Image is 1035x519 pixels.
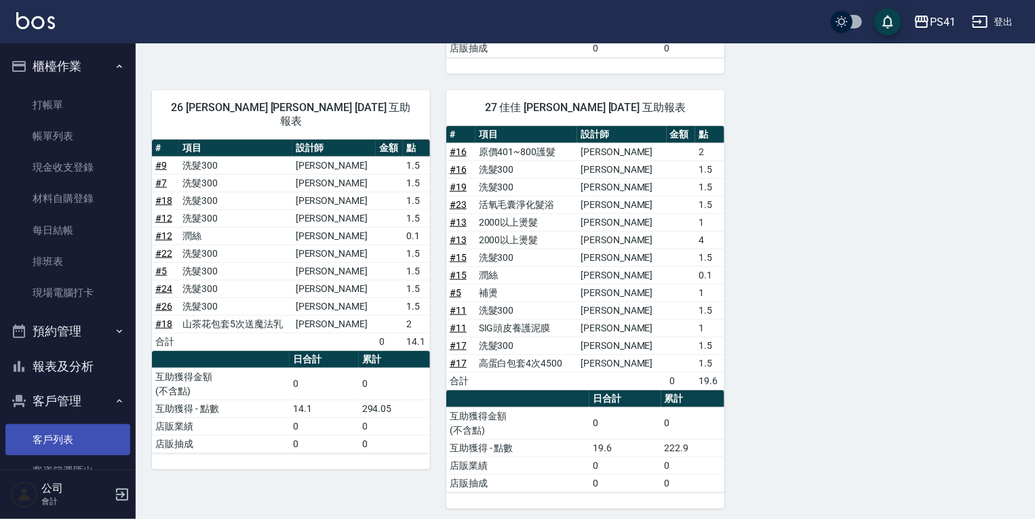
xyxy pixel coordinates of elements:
[695,319,724,337] td: 1
[179,192,292,209] td: 洗髮300
[5,183,130,214] a: 材料自購登錄
[155,160,167,171] a: #9
[446,126,724,390] table: a dense table
[290,351,359,369] th: 日合計
[577,196,666,213] td: [PERSON_NAME]
[475,302,578,319] td: 洗髮300
[155,213,172,224] a: #12
[290,400,359,417] td: 14.1
[152,140,430,351] table: a dense table
[577,213,666,231] td: [PERSON_NAME]
[292,174,376,192] td: [PERSON_NAME]
[695,126,724,144] th: 點
[577,302,666,319] td: [PERSON_NAME]
[5,314,130,349] button: 預約管理
[155,178,167,188] a: #7
[290,368,359,400] td: 0
[589,474,661,492] td: 0
[179,174,292,192] td: 洗髮300
[179,157,292,174] td: 洗髮300
[475,161,578,178] td: 洗髮300
[155,248,172,259] a: #22
[292,227,376,245] td: [PERSON_NAME]
[695,196,724,213] td: 1.5
[179,245,292,262] td: 洗髮300
[475,213,578,231] td: 2000以上燙髮
[589,390,661,408] th: 日合計
[359,435,430,453] td: 0
[179,140,292,157] th: 項目
[874,8,901,35] button: save
[589,457,661,474] td: 0
[152,435,290,453] td: 店販抽成
[450,164,467,175] a: #16
[450,199,467,210] a: #23
[403,333,430,350] td: 14.1
[5,215,130,246] a: 每日結帳
[403,157,430,174] td: 1.5
[5,246,130,277] a: 排班表
[475,231,578,249] td: 2000以上燙髮
[359,417,430,435] td: 0
[179,297,292,315] td: 洗髮300
[155,318,172,329] a: #18
[403,245,430,262] td: 1.5
[292,157,376,174] td: [PERSON_NAME]
[450,340,467,351] a: #17
[446,372,475,390] td: 合計
[695,266,724,284] td: 0.1
[292,209,376,227] td: [PERSON_NAME]
[152,368,290,400] td: 互助獲得金額 (不含點)
[475,284,578,302] td: 補燙
[155,195,172,206] a: #18
[446,390,724,493] table: a dense table
[179,227,292,245] td: 潤絲
[446,439,589,457] td: 互助獲得 - 點數
[290,435,359,453] td: 0
[577,143,666,161] td: [PERSON_NAME]
[695,143,724,161] td: 2
[155,266,167,276] a: #5
[446,457,589,474] td: 店販業績
[450,182,467,192] a: #19
[359,368,430,400] td: 0
[589,39,661,57] td: 0
[695,213,724,231] td: 1
[695,354,724,372] td: 1.5
[403,297,430,315] td: 1.5
[695,249,724,266] td: 1.5
[695,372,724,390] td: 19.6
[577,354,666,372] td: [PERSON_NAME]
[589,439,661,457] td: 19.6
[179,315,292,333] td: 山茶花包套5次送魔法乳
[403,315,430,333] td: 2
[908,8,961,36] button: PS41
[16,12,55,29] img: Logo
[11,481,38,508] img: Person
[155,283,172,294] a: #24
[168,101,414,128] span: 26 [PERSON_NAME] [PERSON_NAME] [DATE] 互助報表
[403,192,430,209] td: 1.5
[446,39,589,57] td: 店販抽成
[179,280,292,297] td: 洗髮300
[577,161,666,178] td: [PERSON_NAME]
[450,217,467,228] a: #13
[155,230,172,241] a: #12
[292,315,376,333] td: [PERSON_NAME]
[695,161,724,178] td: 1.5
[475,249,578,266] td: 洗髮300
[41,495,111,507] p: 會計
[446,474,589,492] td: 店販抽成
[290,417,359,435] td: 0
[589,407,661,439] td: 0
[475,354,578,372] td: 高蛋白包套4次4500
[577,319,666,337] td: [PERSON_NAME]
[577,126,666,144] th: 設計師
[695,178,724,196] td: 1.5
[292,297,376,315] td: [PERSON_NAME]
[5,152,130,183] a: 現金收支登錄
[152,140,179,157] th: #
[152,400,290,417] td: 互助獲得 - 點數
[450,323,467,333] a: #11
[475,178,578,196] td: 洗髮300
